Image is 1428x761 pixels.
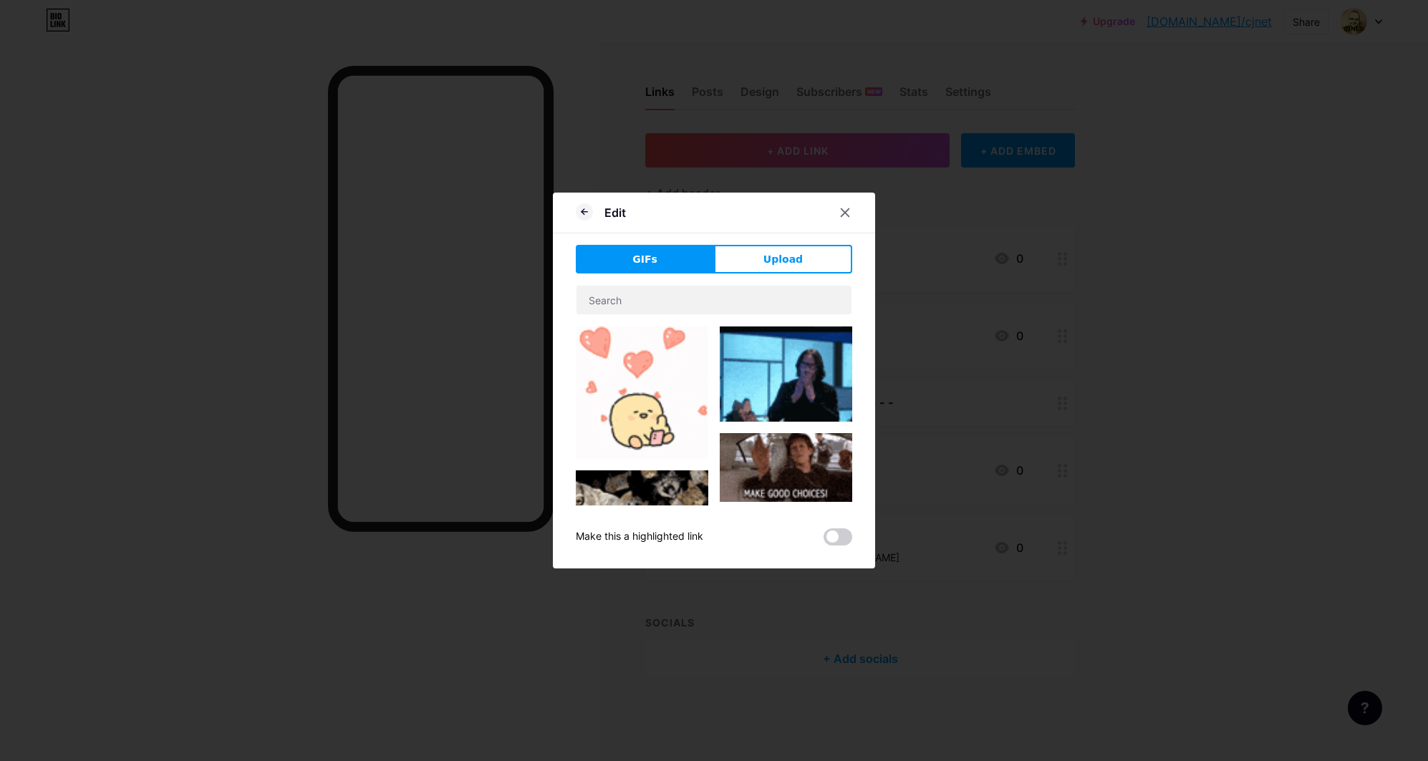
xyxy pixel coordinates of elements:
span: Upload [763,252,803,267]
img: Gihpy [720,326,852,422]
img: Gihpy [576,326,708,459]
button: Upload [714,245,852,273]
div: Make this a highlighted link [576,528,703,546]
button: GIFs [576,245,714,273]
img: Gihpy [576,470,708,603]
span: GIFs [632,252,657,267]
input: Search [576,286,852,314]
img: Gihpy [720,433,852,502]
div: Edit [604,204,626,221]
